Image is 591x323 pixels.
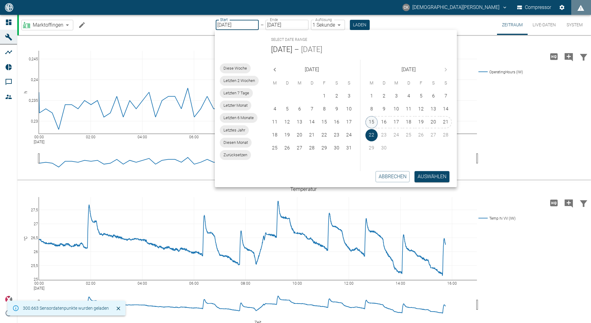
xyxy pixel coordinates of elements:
[114,304,123,313] button: Schließen
[497,15,528,35] button: Zeitraum
[440,116,452,128] button: 21
[415,116,427,128] button: 19
[318,103,330,115] button: 8
[415,103,427,115] button: 12
[270,17,278,22] label: Ende
[366,77,377,89] span: Montag
[269,116,281,128] button: 11
[306,77,317,89] span: Donnerstag
[220,115,257,121] span: Letzten 6 Monate
[293,142,306,154] button: 27
[561,195,576,211] button: Kommentar hinzufügen
[378,103,390,115] button: 9
[23,303,109,314] div: 300.663 Sensordatenpunkte wurden geladen
[220,17,228,22] label: Start
[376,171,410,182] button: Abbrechen
[220,127,249,133] span: Letztes Jahr
[415,77,427,89] span: Freitag
[440,103,452,115] button: 14
[350,20,370,30] button: Laden
[331,77,342,89] span: Samstag
[390,116,402,128] button: 17
[378,116,390,128] button: 16
[427,103,440,115] button: 13
[220,140,252,146] span: Diesen Monat
[330,116,343,128] button: 16
[281,116,293,128] button: 12
[365,103,378,115] button: 8
[293,103,306,115] button: 6
[220,65,251,71] span: Diese Woche
[546,53,561,59] span: Hohe Auflösung
[561,15,589,35] button: System
[343,77,355,89] span: Sonntag
[220,63,251,73] div: Diese Woche
[269,142,281,154] button: 25
[220,113,257,123] div: Letzten 6 Monate
[220,152,251,158] span: Zurücksetzen
[343,129,355,141] button: 24
[576,195,591,211] button: Daten filtern
[281,103,293,115] button: 5
[5,296,12,303] img: Xplore Logo
[269,103,281,115] button: 4
[306,142,318,154] button: 28
[294,77,305,89] span: Mittwoch
[311,20,345,30] div: 1 Sekunde
[220,76,259,86] div: Letzten 2 Wochen
[402,116,415,128] button: 18
[415,171,449,182] button: Auswählen
[293,116,306,128] button: 13
[365,129,378,141] button: 22
[365,116,378,128] button: 15
[220,88,253,98] div: Letzten 7 Tage
[318,90,330,102] button: 1
[220,90,253,96] span: Letzten 7 Tage
[440,90,452,102] button: 7
[561,49,576,65] button: Kommentar hinzufügen
[76,19,88,31] button: Machine bearbeiten
[220,101,251,110] div: Letzter Monat
[220,125,249,135] div: Letztes Jahr
[330,90,343,102] button: 2
[318,129,330,141] button: 22
[365,90,378,102] button: 1
[402,103,415,115] button: 11
[343,103,355,115] button: 10
[330,129,343,141] button: 23
[343,90,355,102] button: 3
[220,102,251,109] span: Letzter Monat
[271,35,307,45] span: Select date range
[516,2,553,13] button: Compressor
[546,200,561,205] span: Hohe Auflösung
[220,78,259,84] span: Letzten 2 Wochen
[402,4,410,11] div: CK
[390,90,402,102] button: 3
[4,3,14,11] img: logo
[301,45,322,55] button: [DATE]
[220,150,251,160] div: Zurücksetzen
[428,77,439,89] span: Samstag
[415,90,427,102] button: 5
[23,21,63,29] a: Marktoffingen
[576,49,591,65] button: Daten filtern
[318,116,330,128] button: 15
[281,129,293,141] button: 19
[306,103,318,115] button: 7
[318,142,330,154] button: 29
[269,63,281,76] button: Previous month
[402,90,415,102] button: 4
[305,65,319,74] span: [DATE]
[271,45,292,55] button: [DATE]
[261,21,264,28] p: –
[427,90,440,102] button: 6
[378,77,389,89] span: Dienstag
[390,103,402,115] button: 10
[378,90,390,102] button: 2
[440,77,451,89] span: Sonntag
[306,116,318,128] button: 14
[402,2,508,13] button: christian.kraft@arcanum-energy.de
[269,129,281,141] button: 18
